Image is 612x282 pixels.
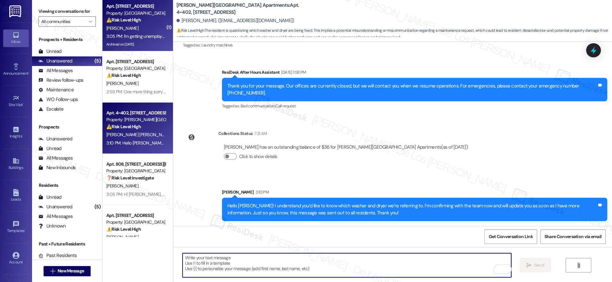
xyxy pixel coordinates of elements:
a: Leads [3,187,29,204]
div: Property: [PERSON_NAME][GEOGRAPHIC_DATA] Apartments [106,116,166,123]
strong: ⚠️ Risk Level: High [106,72,141,78]
div: Past + Future Residents [32,241,102,247]
div: Unread [38,48,61,55]
a: Site Visit • [3,93,29,110]
a: Templates • [3,219,29,236]
div: Collections Status [218,130,253,137]
div: All Messages [38,213,73,220]
div: Hello [PERSON_NAME]! I understand you’d like to know which washer and dryer we’re referring to. I... [227,203,597,216]
div: Escalate [38,106,63,112]
label: Viewing conversations for [38,6,96,16]
i:  [526,263,531,268]
div: 7:21 AM [253,130,267,137]
div: Apt. 4~402, [STREET_ADDRESS] [106,110,166,116]
div: [PERSON_NAME] [222,189,607,198]
div: ResiDesk After Hours Assistant [222,69,607,78]
span: [PERSON_NAME] [106,234,138,240]
span: Bad communication , [241,103,275,109]
div: 3:05 PM: Hi [PERSON_NAME], I understand the WiFi is still unstable, and I’m here to help. Are you... [106,191,354,197]
div: Property: [GEOGRAPHIC_DATA] Apartments [106,168,166,174]
button: Share Conversation via email [540,229,606,244]
div: WO Follow-ups [38,96,78,103]
span: Get Conversation Link [488,233,533,240]
button: New Message [44,266,91,276]
div: Thank you for your message. Our offices are currently closed, but we will contact you when we res... [227,83,597,96]
label: Click to show details [239,153,277,160]
div: 3:10 PM [254,189,268,195]
a: Account [3,250,29,267]
div: Apt. [STREET_ADDRESS] [106,58,166,65]
strong: ⚠️ Risk Level: High [106,226,141,232]
div: Unanswered [38,58,72,64]
div: (5) [93,202,102,212]
span: [PERSON_NAME] [106,183,138,189]
input: All communities [41,16,86,27]
div: Unanswered [38,136,72,142]
div: Archived on [DATE] [106,40,166,48]
span: New Message [58,268,84,274]
div: Unread [38,145,61,152]
div: New Inbounds [38,164,76,171]
div: Property: [GEOGRAPHIC_DATA] [106,65,166,72]
div: [PERSON_NAME] has an outstanding balance of $36 for [PERSON_NAME][GEOGRAPHIC_DATA] Apartments (as... [224,144,468,151]
div: Prospects [32,124,102,130]
span: • [29,70,29,75]
span: • [23,102,24,106]
div: [PERSON_NAME]. ([EMAIL_ADDRESS][DOMAIN_NAME]) [176,17,294,24]
div: (5) [93,56,102,66]
a: Insights • [3,124,29,141]
button: Send [520,258,551,272]
span: [PERSON_NAME] [PERSON_NAME] [106,132,171,137]
span: Share Conversation via email [544,233,601,240]
strong: ❓ Risk Level: Investigate [106,175,154,181]
span: [PERSON_NAME] [106,80,138,86]
div: Apt. [STREET_ADDRESS] [106,3,166,10]
div: Apt. 808, [STREET_ADDRESS][PERSON_NAME] [106,161,166,168]
span: Call request [275,103,296,109]
a: Inbox [3,29,29,47]
div: 3:05 PM: I'm getting unemployment so I'll me sending another payment in once I receive my payment... [106,33,351,39]
button: Get Conversation Link [484,229,537,244]
strong: ⚠️ Risk Level: High [106,17,141,23]
strong: ⚠️ Risk Level: High [106,124,141,129]
div: Unanswered [38,203,72,210]
div: Unread [38,194,61,201]
i:  [89,19,92,24]
div: All Messages [38,67,73,74]
strong: ⚠️ Risk Level: High [176,28,204,33]
div: Unknown [38,223,66,229]
a: Buildings [3,155,29,173]
img: ResiDesk Logo [9,5,22,17]
textarea: To enrich screen reader interactions, please activate Accessibility in Grammarly extension settings [183,253,511,277]
span: Laundry machines [201,42,233,48]
div: Past Residents [38,252,77,259]
span: Send [534,262,544,269]
span: [PERSON_NAME] [106,25,138,31]
div: Review follow-ups [38,77,83,84]
div: Tagged as: [183,40,300,50]
div: Apt. [STREET_ADDRESS] [106,212,166,219]
div: [DATE] 1:58 PM [280,69,306,76]
div: 2:59 PM: One more thing sorry I had mentioned the stove on the new paperwork cause the burners do... [106,89,548,95]
div: Residents [32,182,102,189]
i:  [576,263,581,268]
div: 3:10 PM: Hello [PERSON_NAME]! I understand you’d like to know which washer and dryer we’re referr... [106,140,603,146]
div: All Messages [38,155,73,162]
b: [PERSON_NAME][GEOGRAPHIC_DATA] Apartments: Apt. 4~402, [STREET_ADDRESS] [176,2,305,16]
span: : The resident is questioning which washer and dryer are being fixed. This implies a potential mi... [176,27,612,41]
i:  [50,269,55,274]
span: • [25,228,26,232]
div: Property: [GEOGRAPHIC_DATA] [106,219,166,226]
div: Property: [GEOGRAPHIC_DATA] [106,10,166,17]
div: Maintenance [38,87,74,93]
div: Tagged as: [222,101,607,111]
div: Prospects + Residents [32,36,102,43]
span: • [22,133,23,137]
